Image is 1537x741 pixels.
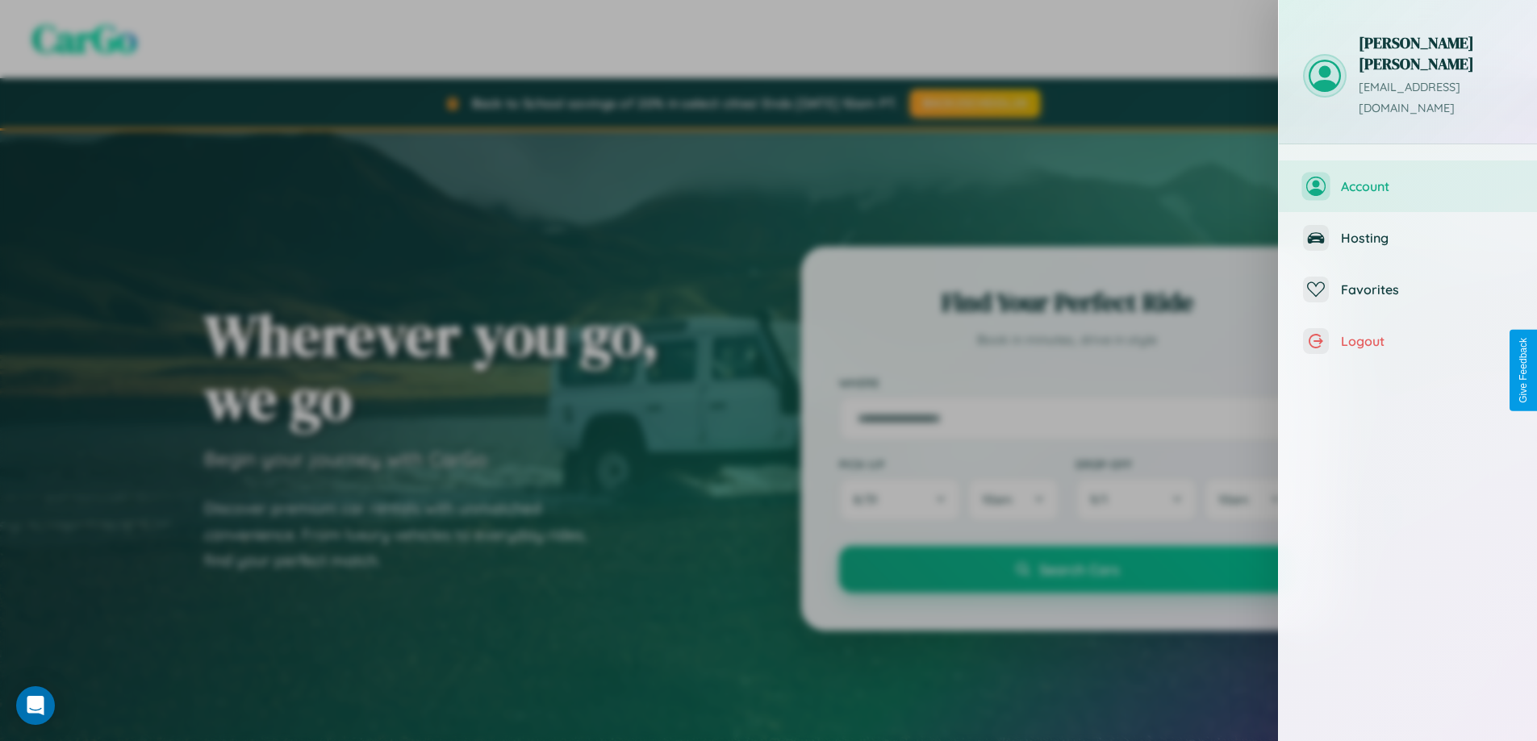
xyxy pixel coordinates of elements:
span: Hosting [1341,230,1513,246]
span: Account [1341,178,1513,194]
h3: [PERSON_NAME] [PERSON_NAME] [1359,32,1513,74]
span: Favorites [1341,281,1513,298]
div: Open Intercom Messenger [16,686,55,725]
button: Favorites [1279,264,1537,315]
div: Give Feedback [1518,338,1529,403]
button: Hosting [1279,212,1537,264]
p: [EMAIL_ADDRESS][DOMAIN_NAME] [1359,77,1513,119]
button: Logout [1279,315,1537,367]
span: Logout [1341,333,1513,349]
button: Account [1279,160,1537,212]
